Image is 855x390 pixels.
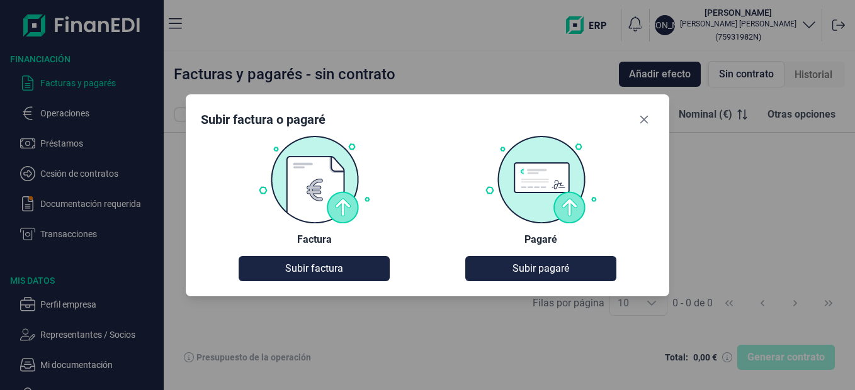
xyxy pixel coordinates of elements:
div: Subir factura o pagaré [201,111,326,128]
button: Close [634,109,654,130]
span: Subir pagaré [512,261,569,276]
button: Subir factura [239,256,390,281]
img: Factura [258,135,371,223]
span: Subir factura [285,261,343,276]
button: Subir pagaré [465,256,616,281]
div: Pagaré [524,233,557,246]
img: Pagaré [484,135,597,223]
div: Factura [297,233,332,246]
